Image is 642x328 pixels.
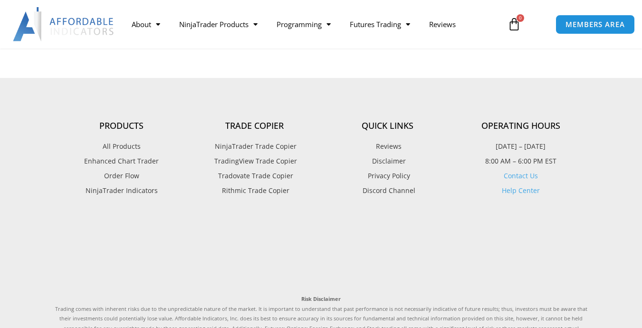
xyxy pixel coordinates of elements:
[188,140,321,153] a: NinjaTrader Trade Copier
[188,121,321,131] h4: Trade Copier
[556,15,635,34] a: MEMBERS AREA
[13,7,115,41] img: LogoAI | Affordable Indicators – NinjaTrader
[321,170,454,182] a: Privacy Policy
[565,21,625,28] span: MEMBERS AREA
[502,186,540,195] a: Help Center
[301,295,341,302] strong: Risk Disclaimer
[55,155,188,167] a: Enhanced Chart Trader
[360,184,415,197] span: Discord Channel
[103,140,141,153] span: All Products
[216,170,293,182] span: Tradovate Trade Copier
[170,13,267,35] a: NinjaTrader Products
[86,184,158,197] span: NinjaTrader Indicators
[188,170,321,182] a: Tradovate Trade Copier
[370,155,406,167] span: Disclaimer
[454,140,587,153] p: [DATE] – [DATE]
[454,155,587,167] p: 8:00 AM – 6:00 PM EST
[188,155,321,167] a: TradingView Trade Copier
[340,13,420,35] a: Futures Trading
[55,170,188,182] a: Order Flow
[321,184,454,197] a: Discord Channel
[84,155,159,167] span: Enhanced Chart Trader
[104,170,139,182] span: Order Flow
[517,14,524,22] span: 0
[55,121,188,131] h4: Products
[55,218,587,285] iframe: Customer reviews powered by Trustpilot
[122,13,170,35] a: About
[321,155,454,167] a: Disclaimer
[454,121,587,131] h4: Operating Hours
[374,140,402,153] span: Reviews
[122,13,501,35] nav: Menu
[55,184,188,197] a: NinjaTrader Indicators
[267,13,340,35] a: Programming
[212,155,297,167] span: TradingView Trade Copier
[212,140,297,153] span: NinjaTrader Trade Copier
[188,184,321,197] a: Rithmic Trade Copier
[365,170,410,182] span: Privacy Policy
[321,140,454,153] a: Reviews
[504,171,538,180] a: Contact Us
[55,140,188,153] a: All Products
[493,10,535,38] a: 0
[420,13,465,35] a: Reviews
[220,184,289,197] span: Rithmic Trade Copier
[321,121,454,131] h4: Quick Links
